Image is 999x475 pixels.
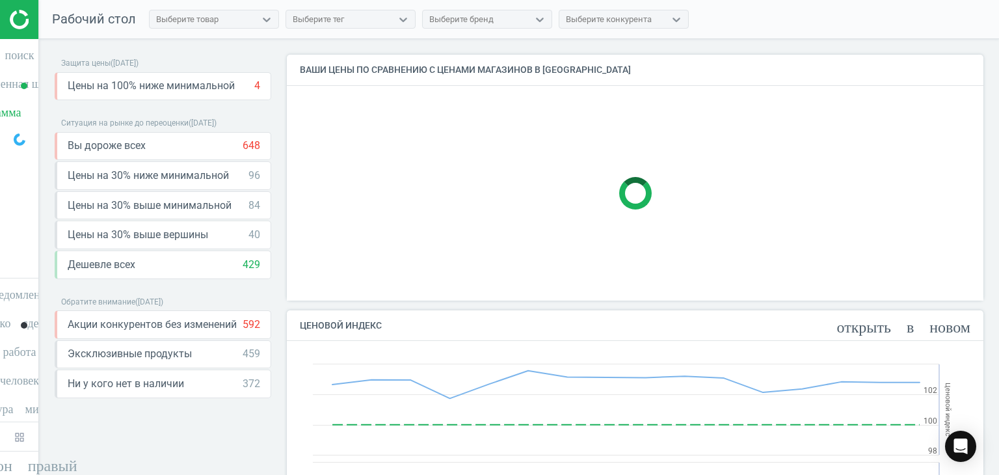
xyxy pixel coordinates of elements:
font: [DATE] [191,118,214,128]
font: Цены на 30% выше вершины [68,228,208,241]
font: Выберите конкурента [566,14,652,24]
text: 100 [924,416,937,426]
font: открыть_в_новом [837,317,970,332]
tspan: Ценовой индекс [944,383,952,437]
button: шеврон_правый [3,455,36,472]
font: Цены на 30% выше минимальной [68,199,232,211]
font: Ваши цены по сравнению с ценами магазинов в [GEOGRAPHIC_DATA] [300,64,631,75]
a: открыть_в_новом [837,317,970,334]
font: Цены на 30% ниже минимальной [68,169,229,182]
font: 4 [254,79,260,92]
font: 84 [248,199,260,211]
font: Дешевле всех [68,258,135,271]
div: Открытый Интерком Мессенджер [945,431,976,462]
font: Выберите бренд [429,14,494,24]
img: ajHJNr6hYgQAAAAASUVORK5CYII= [10,10,102,29]
font: Акции конкурентов без изменений [68,318,237,331]
font: Цены на 100% ниже минимальной [68,79,235,92]
font: Эксклюзивные продукты [68,347,192,360]
font: 459 [243,347,260,360]
font: поиск [5,47,34,59]
font: 592 [243,318,260,331]
img: wGWNvw8QSZomAAAAABJRU5ErkJggg== [14,133,25,146]
font: 429 [243,258,260,271]
font: ( [135,297,138,306]
text: 102 [924,386,937,395]
font: [DATE] [138,297,161,306]
font: 648 [243,139,260,152]
font: ) [214,118,217,128]
font: 372 [243,377,260,390]
font: Обратите внимание [61,297,135,306]
text: 98 [928,446,937,455]
font: Защита цены [61,59,111,68]
font: ( [111,59,113,68]
font: Вы дороже всех [68,139,146,152]
font: ) [136,59,139,68]
font: Рабочий стол [52,11,136,27]
font: работа [3,344,36,356]
font: Ни у кого нет в наличии [68,377,184,390]
font: Выберите товар [156,14,219,24]
font: Выберите тег [293,14,344,24]
font: 40 [248,228,260,241]
font: ( [189,118,191,128]
font: Ситуация на рынке до переоценки [61,118,189,128]
font: ) [161,297,163,306]
font: 96 [248,169,260,182]
font: Ценовой индекс [300,320,382,331]
font: [DATE] [113,59,136,68]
